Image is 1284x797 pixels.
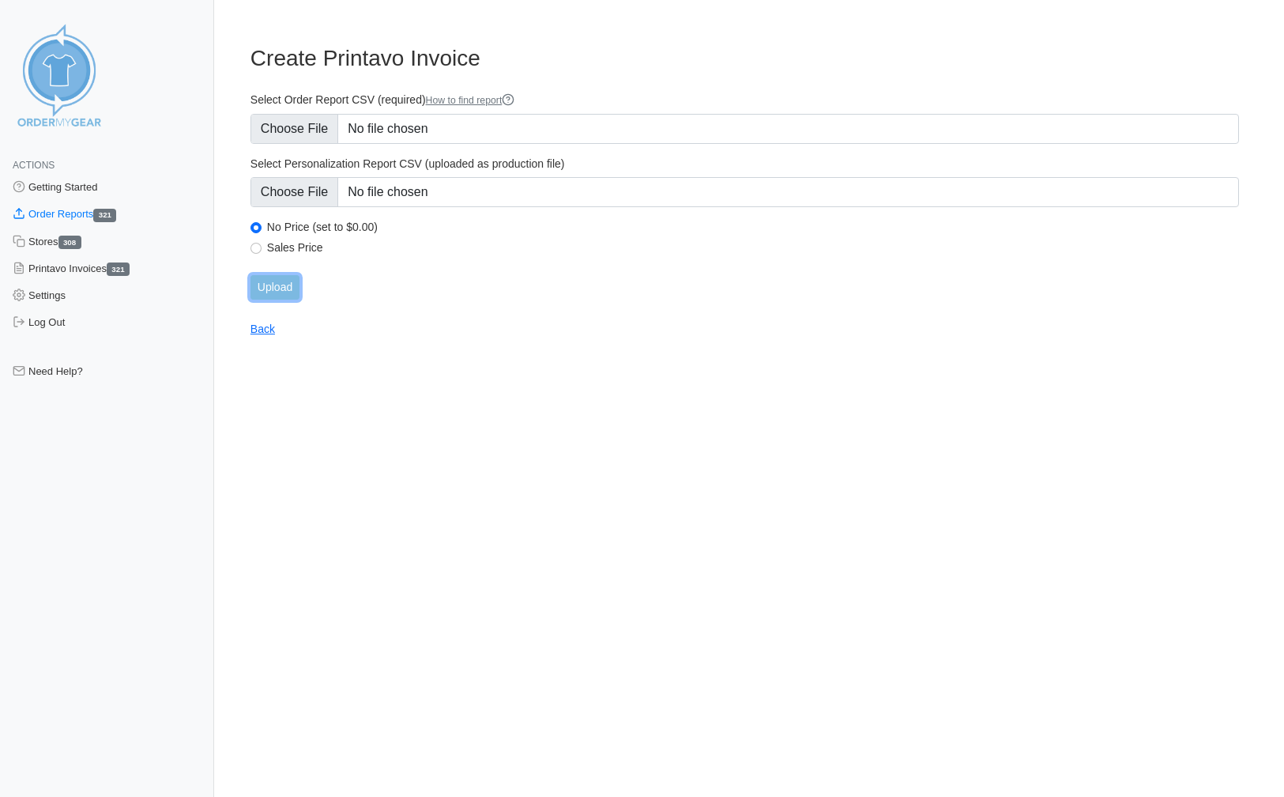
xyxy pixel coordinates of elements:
[250,323,275,335] a: Back
[250,93,1239,108] label: Select Order Report CSV (required)
[267,240,1239,255] label: Sales Price
[426,95,515,106] a: How to find report
[13,160,55,171] span: Actions
[267,220,1239,234] label: No Price (set to $0.00)
[93,209,116,222] span: 321
[107,263,130,276] span: 321
[58,236,81,249] span: 308
[250,275,299,300] input: Upload
[250,157,1239,171] label: Select Personalization Report CSV (uploaded as production file)
[250,45,1239,72] h3: Create Printavo Invoice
